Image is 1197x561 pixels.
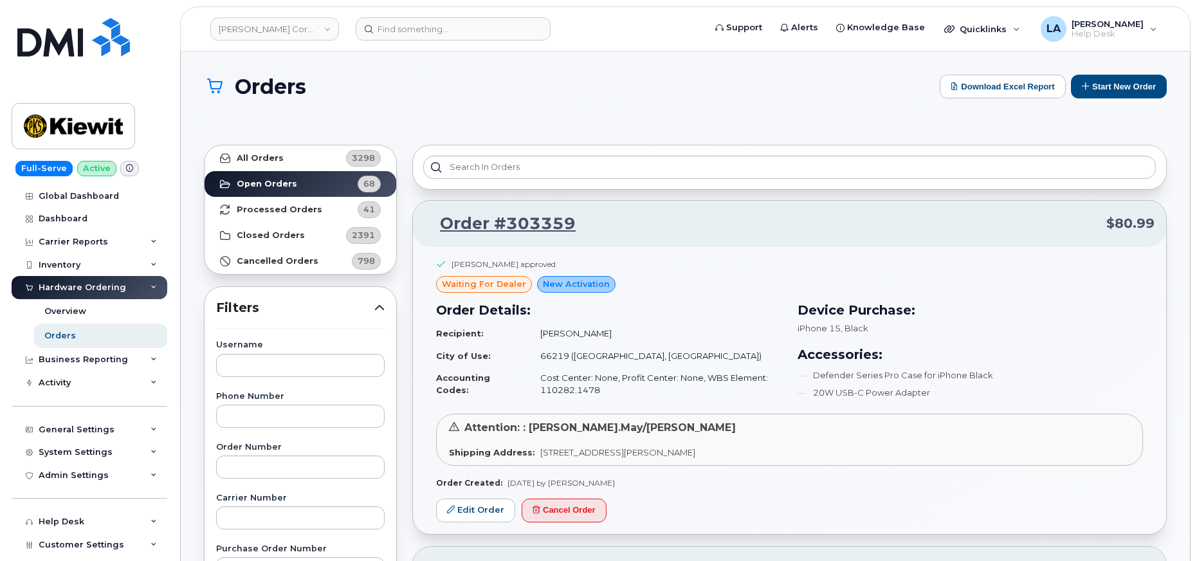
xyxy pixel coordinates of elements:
strong: Closed Orders [237,230,305,241]
strong: Order Created: [436,478,502,488]
td: 66219 ([GEOGRAPHIC_DATA], [GEOGRAPHIC_DATA]) [529,345,782,367]
span: 41 [363,203,375,216]
iframe: Messenger Launcher [1141,505,1187,551]
label: Phone Number [216,392,385,401]
a: Open Orders68 [205,171,396,197]
button: Download Excel Report [940,75,1066,98]
strong: Shipping Address: [449,447,535,457]
li: 20W USB-C Power Adapter [798,387,1144,399]
span: , Black [841,323,868,333]
label: Username [216,341,385,349]
span: $80.99 [1106,214,1155,233]
span: New Activation [543,278,610,290]
label: Carrier Number [216,494,385,502]
strong: Recipient: [436,328,484,338]
td: Cost Center: None, Profit Center: None, WBS Element: 110282.1478 [529,367,782,401]
span: 3298 [352,152,375,164]
a: Edit Order [436,499,515,522]
span: Filters [216,299,374,317]
strong: Cancelled Orders [237,256,318,266]
span: 68 [363,178,375,190]
a: Cancelled Orders798 [205,248,396,274]
span: 798 [358,255,375,267]
label: Purchase Order Number [216,545,385,553]
a: Order #303359 [425,212,576,235]
span: [DATE] by [PERSON_NAME] [507,478,615,488]
h3: Accessories: [798,345,1144,364]
strong: Accounting Codes: [436,372,490,395]
li: Defender Series Pro Case for iPhone Black [798,369,1144,382]
a: Closed Orders2391 [205,223,396,248]
h3: Order Details: [436,300,782,320]
strong: City of Use: [436,351,491,361]
a: Processed Orders41 [205,197,396,223]
span: Attention: : [PERSON_NAME].May/[PERSON_NAME] [464,421,736,434]
label: Order Number [216,443,385,452]
strong: Open Orders [237,179,297,189]
div: [PERSON_NAME] approved [452,259,556,270]
button: Start New Order [1071,75,1167,98]
h3: Device Purchase: [798,300,1144,320]
button: Cancel Order [522,499,607,522]
span: 2391 [352,229,375,241]
span: [STREET_ADDRESS][PERSON_NAME] [540,447,695,457]
input: Search in orders [423,156,1156,179]
strong: All Orders [237,153,284,163]
span: waiting for dealer [442,278,526,290]
td: [PERSON_NAME] [529,322,782,345]
strong: Processed Orders [237,205,322,215]
span: iPhone 15 [798,323,841,333]
a: All Orders3298 [205,145,396,171]
span: Orders [235,75,306,98]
